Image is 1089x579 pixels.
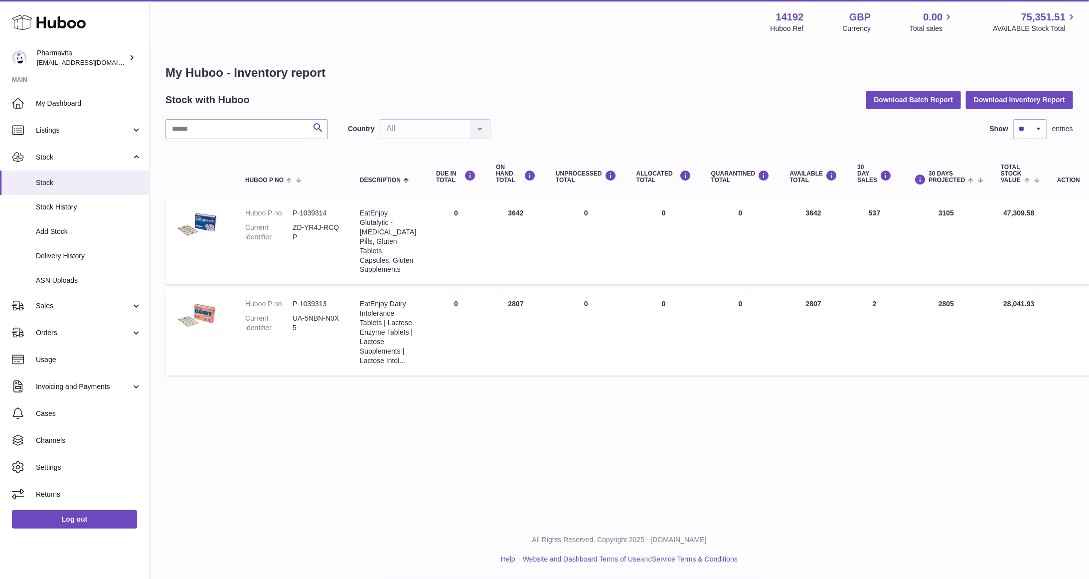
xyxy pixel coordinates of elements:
[523,555,640,563] a: Website and Dashboard Terms of Use
[789,170,837,184] div: AVAILABLE Total
[36,178,142,188] span: Stock
[902,289,991,375] td: 2805
[245,314,293,333] dt: Current identifier
[486,289,546,375] td: 2807
[360,177,401,184] span: Description
[165,65,1073,81] h1: My Huboo - Inventory report
[36,355,142,365] span: Usage
[910,24,954,33] span: Total sales
[771,24,804,33] div: Huboo Ref
[37,58,147,66] span: [EMAIL_ADDRESS][DOMAIN_NAME]
[426,198,486,284] td: 0
[36,276,142,285] span: ASN Uploads
[849,10,871,24] strong: GBP
[36,301,131,311] span: Sales
[993,10,1077,33] a: 75,351.51 AVAILABLE Stock Total
[739,300,743,308] span: 0
[924,10,943,24] span: 0.00
[12,510,137,528] a: Log out
[36,490,142,499] span: Returns
[546,198,626,284] td: 0
[847,198,902,284] td: 537
[36,99,142,108] span: My Dashboard
[739,209,743,217] span: 0
[1003,300,1034,308] span: 28,041.93
[36,382,131,391] span: Invoicing and Payments
[245,223,293,242] dt: Current identifier
[779,198,847,284] td: 3642
[910,10,954,33] a: 0.00 Total sales
[1021,10,1066,24] span: 75,351.51
[990,124,1008,134] label: Show
[847,289,902,375] td: 2
[37,48,127,67] div: Pharmavita
[36,436,142,445] span: Channels
[36,126,131,135] span: Listings
[36,463,142,472] span: Settings
[636,170,691,184] div: ALLOCATED Total
[519,555,738,564] li: and
[360,299,416,365] div: EatEnjoy Dairy Intolerance Tablets | Lactose Enzyme Tablets | Lactose Supplements | Lactose Intol...
[175,299,225,333] img: product image
[293,208,340,218] dd: P-1039314
[36,202,142,212] span: Stock History
[626,198,701,284] td: 0
[12,50,27,65] img: matt.simic@pharmavita.uk
[929,171,965,184] span: 30 DAYS PROJECTED
[496,164,536,184] div: ON HAND Total
[711,170,770,184] div: QUARANTINED Total
[1052,124,1073,134] span: entries
[857,164,892,184] div: 30 DAY SALES
[546,289,626,375] td: 0
[245,208,293,218] dt: Huboo P no
[843,24,871,33] div: Currency
[1003,209,1034,217] span: 47,309.58
[1057,177,1080,184] div: Action
[426,289,486,375] td: 0
[36,328,131,338] span: Orders
[157,535,1081,545] p: All Rights Reserved. Copyright 2025 - [DOMAIN_NAME]
[245,177,284,184] span: Huboo P no
[436,170,476,184] div: DUE IN TOTAL
[866,91,961,109] button: Download Batch Report
[652,555,738,563] a: Service Terms & Conditions
[175,208,225,242] img: product image
[36,153,131,162] span: Stock
[293,223,340,242] dd: ZD-YR4J-RCQP
[348,124,375,134] label: Country
[626,289,701,375] td: 0
[779,289,847,375] td: 2807
[501,555,515,563] a: Help
[36,251,142,261] span: Delivery History
[293,314,340,333] dd: UA-5NBN-N0X5
[776,10,804,24] strong: 14192
[902,198,991,284] td: 3105
[360,208,416,274] div: EatEnjoy Glutalytic - [MEDICAL_DATA] Pills, Gluten Tablets, Capsules, Gluten Supplements
[245,299,293,309] dt: Huboo P no
[993,24,1077,33] span: AVAILABLE Stock Total
[1001,164,1022,184] span: Total stock value
[36,409,142,418] span: Cases
[486,198,546,284] td: 3642
[293,299,340,309] dd: P-1039313
[556,170,617,184] div: UNPROCESSED Total
[165,93,250,107] h2: Stock with Huboo
[36,227,142,236] span: Add Stock
[966,91,1073,109] button: Download Inventory Report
